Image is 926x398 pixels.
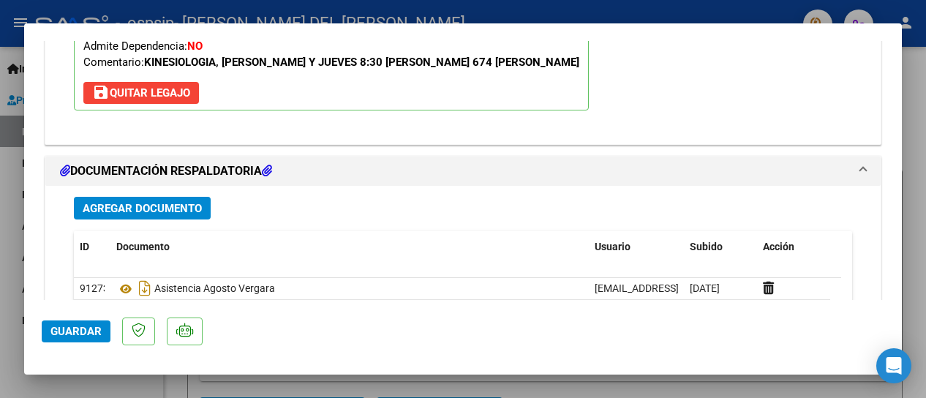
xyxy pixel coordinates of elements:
[116,241,170,252] span: Documento
[144,56,579,69] strong: KINESIOLOGIA, [PERSON_NAME] Y JUEVES 8:30 [PERSON_NAME] 674 [PERSON_NAME]
[116,283,275,295] span: Asistencia Agosto Vergara
[83,202,202,215] span: Agregar Documento
[74,197,211,219] button: Agregar Documento
[595,241,630,252] span: Usuario
[757,231,830,263] datatable-header-cell: Acción
[50,325,102,338] span: Guardar
[763,241,794,252] span: Acción
[876,348,911,383] div: Open Intercom Messenger
[589,231,684,263] datatable-header-cell: Usuario
[42,320,110,342] button: Guardar
[60,162,272,180] h1: DOCUMENTACIÓN RESPALDATORIA
[187,40,203,53] strong: NO
[83,82,199,104] button: Quitar Legajo
[74,231,110,263] datatable-header-cell: ID
[135,277,154,300] i: Descargar documento
[80,282,109,294] span: 91273
[690,241,723,252] span: Subido
[690,282,720,294] span: [DATE]
[80,241,89,252] span: ID
[92,83,110,101] mat-icon: save
[110,231,589,263] datatable-header-cell: Documento
[684,231,757,263] datatable-header-cell: Subido
[83,56,579,69] span: Comentario:
[45,157,881,186] mat-expansion-panel-header: DOCUMENTACIÓN RESPALDATORIA
[92,86,190,99] span: Quitar Legajo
